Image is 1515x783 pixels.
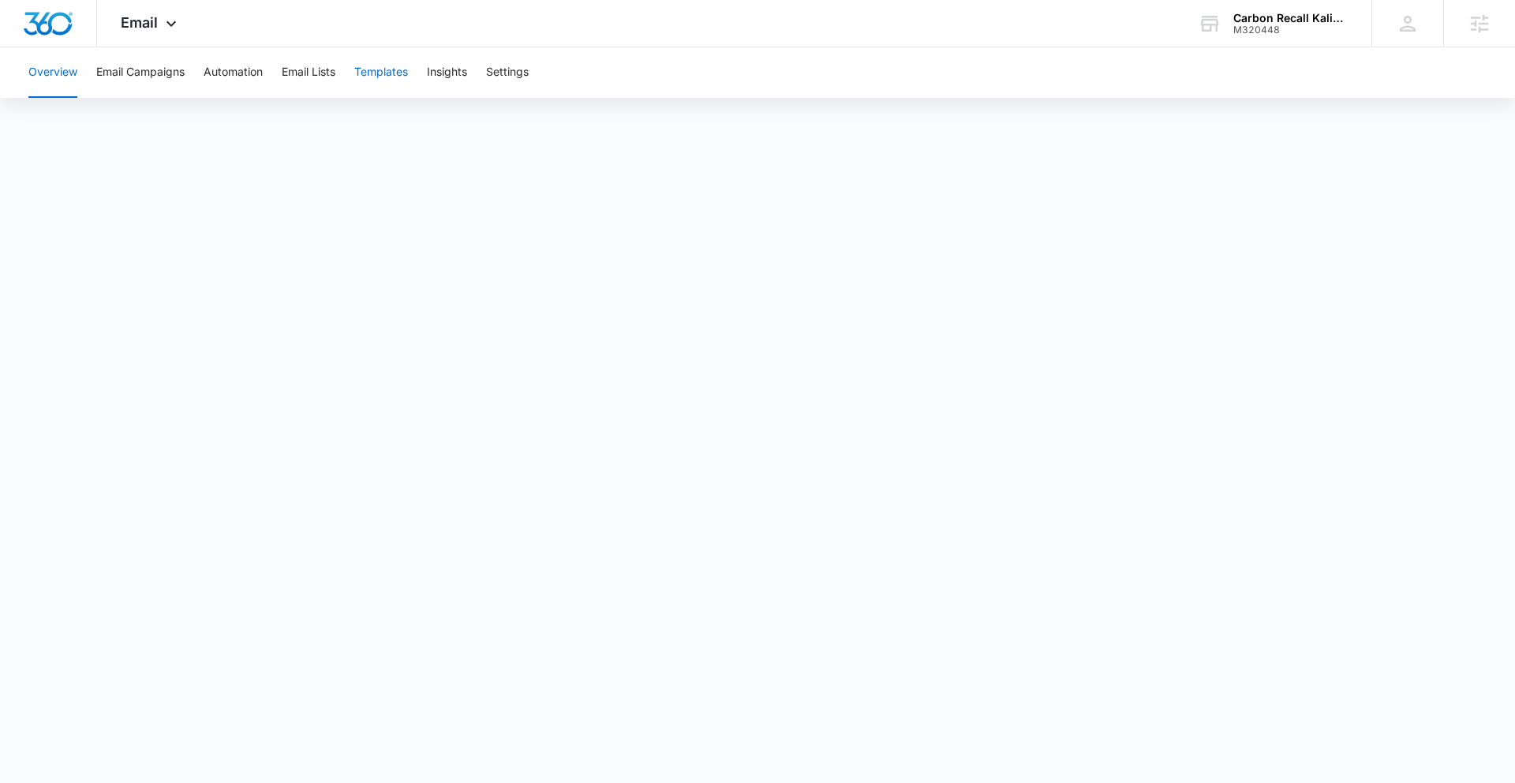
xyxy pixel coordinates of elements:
button: Overview [28,47,77,98]
div: account name [1233,12,1349,24]
button: Email Lists [282,47,335,98]
button: Insights [427,47,467,98]
button: Settings [486,47,529,98]
button: Email Campaigns [96,47,185,98]
button: Templates [354,47,408,98]
span: Email [121,14,158,31]
div: account id [1233,24,1349,36]
button: Automation [204,47,263,98]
